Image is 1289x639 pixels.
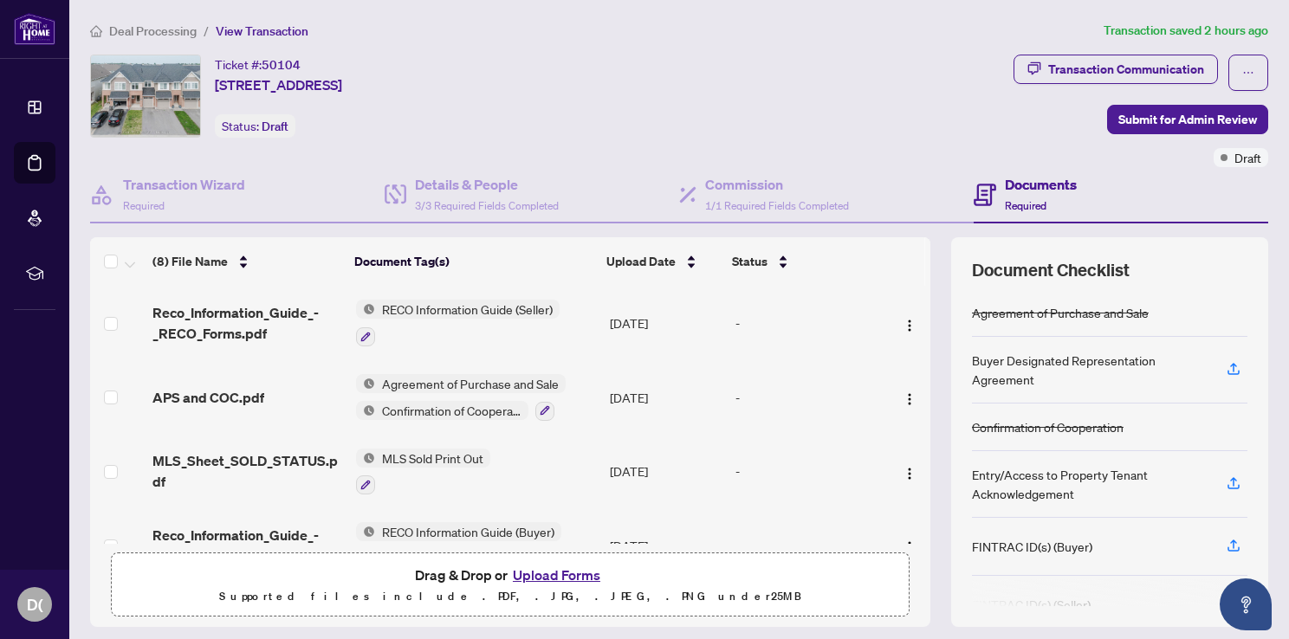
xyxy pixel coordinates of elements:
[903,540,917,554] img: Logo
[375,300,560,319] span: RECO Information Guide (Seller)
[705,174,849,195] h4: Commission
[415,199,559,212] span: 3/3 Required Fields Completed
[599,237,724,286] th: Upload Date
[356,449,375,468] img: Status Icon
[903,319,917,332] img: Logo
[603,286,729,360] td: [DATE]
[972,465,1206,503] div: Entry/Access to Property Tenant Acknowledgement
[152,450,342,492] span: MLS_Sheet_SOLD_STATUS.pdf
[896,457,923,485] button: Logo
[1242,67,1254,79] span: ellipsis
[356,374,375,393] img: Status Icon
[356,374,566,421] button: Status IconAgreement of Purchase and SaleStatus IconConfirmation of Cooperation
[903,467,917,481] img: Logo
[1005,174,1077,195] h4: Documents
[508,564,606,586] button: Upload Forms
[1104,21,1268,41] article: Transaction saved 2 hours ago
[735,388,878,407] div: -
[122,586,898,607] p: Supported files include .PDF, .JPG, .JPEG, .PNG under 25 MB
[215,114,295,138] div: Status:
[896,532,923,559] button: Logo
[375,449,490,468] span: MLS Sold Print Out
[735,313,878,332] div: -
[109,23,197,39] span: Deal Processing
[123,199,165,212] span: Required
[262,119,288,134] span: Draft
[215,74,342,95] span: [STREET_ADDRESS]
[27,592,43,616] span: D(
[215,55,301,74] div: Ticket #:
[91,55,200,137] img: IMG-X12207525_1.jpg
[356,449,490,495] button: Status IconMLS Sold Print Out
[356,522,561,569] button: Status IconRECO Information Guide (Buyer)
[356,401,375,420] img: Status Icon
[903,392,917,406] img: Logo
[204,21,209,41] li: /
[347,237,600,286] th: Document Tag(s)
[972,537,1092,556] div: FINTRAC ID(s) (Buyer)
[603,435,729,509] td: [DATE]
[1014,55,1218,84] button: Transaction Communication
[732,252,768,271] span: Status
[1234,148,1261,167] span: Draft
[735,536,878,555] div: -
[1118,106,1257,133] span: Submit for Admin Review
[14,13,55,45] img: logo
[356,300,560,346] button: Status IconRECO Information Guide (Seller)
[146,237,347,286] th: (8) File Name
[725,237,881,286] th: Status
[90,25,102,37] span: home
[705,199,849,212] span: 1/1 Required Fields Completed
[606,252,676,271] span: Upload Date
[1005,199,1046,212] span: Required
[112,553,909,617] span: Drag & Drop orUpload FormsSupported files include .PDF, .JPG, .JPEG, .PNG under25MB
[356,300,375,319] img: Status Icon
[152,302,342,344] span: Reco_Information_Guide_-_RECO_Forms.pdf
[896,384,923,411] button: Logo
[1048,55,1204,83] div: Transaction Communication
[972,258,1130,282] span: Document Checklist
[262,57,301,73] span: 50104
[216,23,308,39] span: View Transaction
[415,174,559,195] h4: Details & People
[375,374,566,393] span: Agreement of Purchase and Sale
[152,387,264,408] span: APS and COC.pdf
[375,401,528,420] span: Confirmation of Cooperation
[375,522,561,541] span: RECO Information Guide (Buyer)
[735,461,878,481] div: -
[1107,105,1268,134] button: Submit for Admin Review
[123,174,245,195] h4: Transaction Wizard
[152,525,342,566] span: Reco_Information_Guide_-_RECO_Forms.pdf
[152,252,228,271] span: (8) File Name
[1220,578,1272,630] button: Open asap
[972,351,1206,389] div: Buyer Designated Representation Agreement
[415,564,606,586] span: Drag & Drop or
[896,309,923,337] button: Logo
[603,360,729,435] td: [DATE]
[972,303,1149,322] div: Agreement of Purchase and Sale
[356,522,375,541] img: Status Icon
[972,417,1124,436] div: Confirmation of Cooperation
[603,508,729,583] td: [DATE]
